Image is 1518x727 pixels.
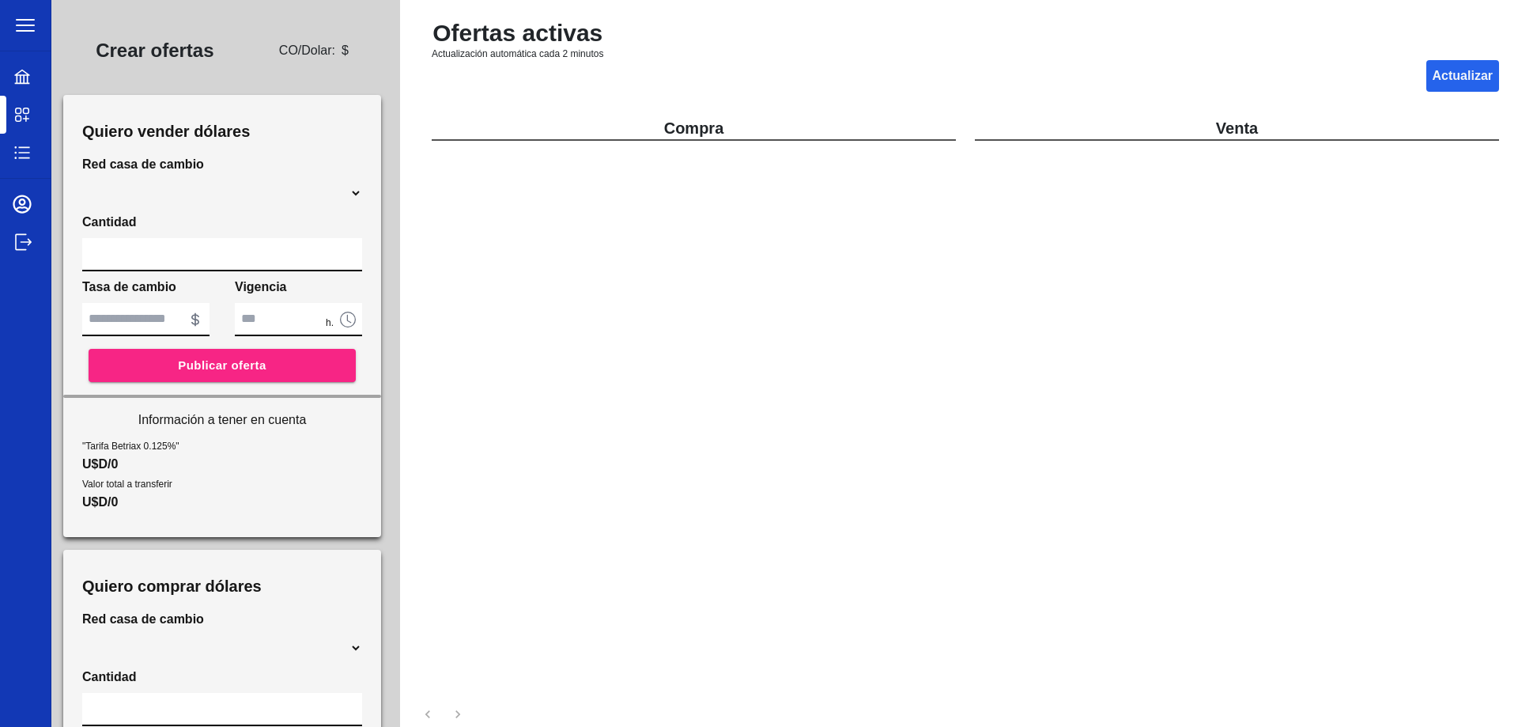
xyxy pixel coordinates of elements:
[235,280,287,293] span: Vigencia
[82,213,362,232] span: Cantidad
[82,120,250,142] h3: Quiero vender dólares
[82,575,262,597] h3: Quiero comprar dólares
[82,441,179,452] span: "Tarifa Betriax 0.125%"
[1426,60,1499,92] button: Actualizar
[89,349,356,382] button: Publicar oferta
[279,41,349,60] span: CO /Dolar:
[82,479,172,490] span: Valor total a transferir
[413,702,1518,727] nav: pagination navigation
[1433,66,1493,85] p: Actualizar
[82,280,176,293] span: Tasa de cambio
[326,316,334,329] span: h.
[82,155,362,174] span: Red casa de cambio
[82,668,362,687] span: Cantidad
[82,610,362,629] span: Red casa de cambio
[178,355,266,376] span: Publicar oferta
[432,47,603,60] span: Actualización automática cada 2 minutos
[432,19,602,47] h2: Ofertas activas
[82,493,362,512] p: U$D/0
[664,117,724,139] p: Compra
[82,455,362,474] p: U$D/0
[96,38,213,63] h3: Crear ofertas
[1216,117,1258,139] p: Venta
[342,41,349,60] span: $
[82,411,362,430] p: Información a tener en cuenta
